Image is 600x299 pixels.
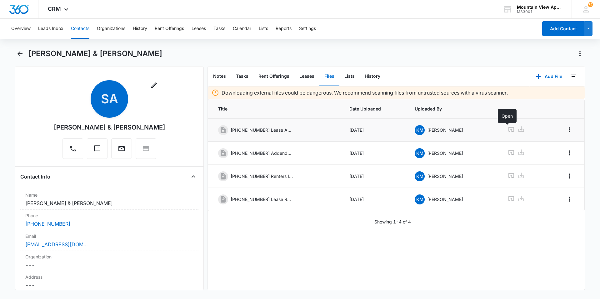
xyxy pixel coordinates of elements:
[91,80,128,118] span: SA
[319,67,339,86] button: Files
[233,19,251,39] button: Calendar
[342,119,407,142] td: [DATE]
[253,67,294,86] button: Rent Offerings
[87,138,107,159] button: Text
[568,71,578,81] button: Filters
[374,218,411,225] p: Showing 1-4 of 4
[213,19,225,39] button: Tasks
[25,253,193,260] label: Organization
[342,142,407,165] td: [DATE]
[342,165,407,188] td: [DATE]
[38,19,63,39] button: Leads Inbox
[415,105,492,112] span: Uploaded By
[20,251,198,271] div: Organization---
[20,210,198,230] div: Phone[PHONE_NUMBER]
[231,67,253,86] button: Tasks
[415,148,425,158] span: KM
[360,67,385,86] button: History
[231,196,293,203] p: [PHONE_NUMBER] Lease Renewal.pdf
[588,2,593,7] span: 72
[20,271,198,292] div: Address---
[564,125,574,135] button: Overflow Menu
[342,188,407,211] td: [DATE]
[415,125,425,135] span: KM
[349,105,400,112] span: Date Uploaded
[517,10,562,14] div: account id
[25,199,193,207] dd: [PERSON_NAME] & [PERSON_NAME]
[427,127,463,133] p: [PERSON_NAME]
[530,69,568,84] button: Add File
[588,2,593,7] div: notifications count
[97,19,125,39] button: Organizations
[231,150,293,156] p: [PHONE_NUMBER] Addendums.pdf
[15,49,25,59] button: Back
[25,233,193,239] label: Email
[498,109,517,123] div: Open
[415,171,425,181] span: KM
[208,67,231,86] button: Notes
[218,105,334,112] span: Title
[71,19,89,39] button: Contacts
[427,173,463,179] p: [PERSON_NAME]
[25,261,193,269] dd: ---
[87,148,107,153] a: Text
[188,172,198,182] button: Close
[20,189,198,210] div: Name[PERSON_NAME] & [PERSON_NAME]
[155,19,184,39] button: Rent Offerings
[62,138,83,159] button: Call
[25,212,193,219] label: Phone
[231,127,293,133] p: [PHONE_NUMBER] Lease Agreement.pdf
[427,150,463,156] p: [PERSON_NAME]
[231,173,293,179] p: [PHONE_NUMBER] Renters Insurance.pdf
[25,192,193,198] label: Name
[415,194,425,204] span: KM
[564,194,574,204] button: Overflow Menu
[542,21,584,36] button: Add Contact
[517,5,562,10] div: account name
[299,19,316,39] button: Settings
[564,171,574,181] button: Overflow Menu
[20,173,50,180] h4: Contact Info
[575,49,585,59] button: Actions
[192,19,206,39] button: Leases
[25,220,70,228] a: [PHONE_NUMBER]
[133,19,147,39] button: History
[222,89,508,96] p: Downloading external files could be dangerous. We recommend scanning files from untrusted sources...
[111,138,132,159] button: Email
[564,148,574,158] button: Overflow Menu
[276,19,292,39] button: Reports
[25,282,193,289] dd: ---
[25,274,193,280] label: Address
[339,67,360,86] button: Lists
[294,67,319,86] button: Leases
[25,241,88,248] a: [EMAIL_ADDRESS][DOMAIN_NAME]
[20,230,198,251] div: Email[EMAIL_ADDRESS][DOMAIN_NAME]
[111,148,132,153] a: Email
[28,49,162,58] h1: [PERSON_NAME] & [PERSON_NAME]
[62,148,83,153] a: Call
[259,19,268,39] button: Lists
[54,123,165,132] div: [PERSON_NAME] & [PERSON_NAME]
[427,196,463,203] p: [PERSON_NAME]
[48,6,61,12] span: CRM
[11,19,31,39] button: Overview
